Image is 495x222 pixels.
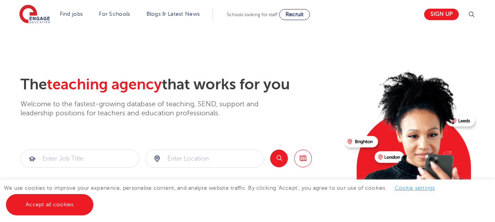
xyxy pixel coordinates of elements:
[227,12,278,17] span: Schools looking for staff
[6,194,93,215] a: Accept all cookies
[47,76,162,93] span: teaching agency
[99,11,130,17] a: For Schools
[4,185,443,207] span: We use cookies to improve your experience, personalise content, and analyse website traffic. By c...
[20,150,139,168] div: Submit
[21,150,139,167] input: Submit
[395,185,435,191] a: Cookie settings
[286,11,304,17] span: Recruit
[146,150,264,167] input: Submit
[20,76,338,94] h2: The that works for you
[424,9,459,20] a: Sign up
[60,11,83,17] a: Find jobs
[270,150,288,167] button: Search
[19,5,50,24] img: Engage Education
[20,100,280,118] p: Welcome to the fastest-growing database of teaching, SEND, support and leadership positions for t...
[146,11,200,17] a: Blogs & Latest News
[145,150,264,168] div: Submit
[279,9,310,20] a: Recruit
